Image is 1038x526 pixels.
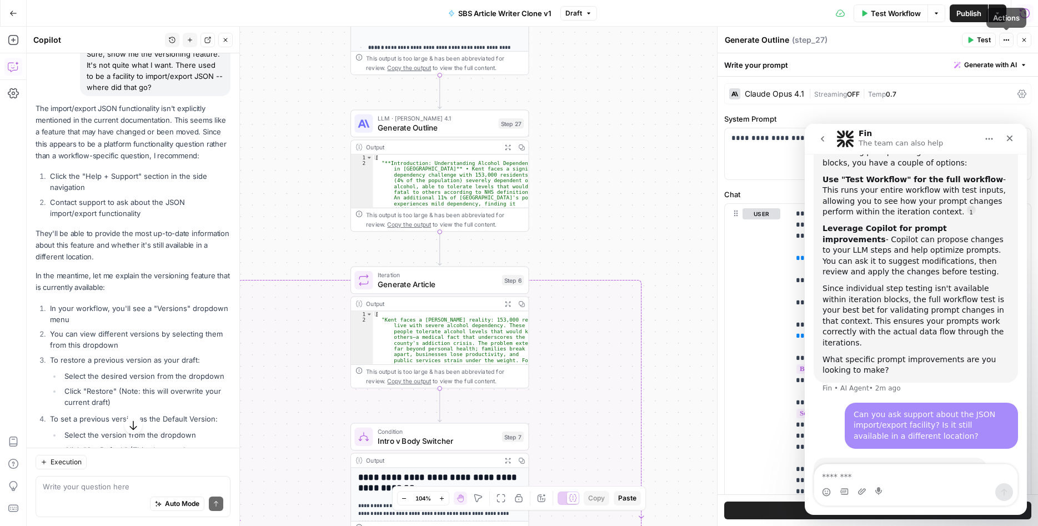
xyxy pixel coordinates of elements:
div: Copilot [33,34,162,46]
div: Sure, show me the versioning feature. It's not quite what I want. There used to be a facility to ... [80,45,230,96]
button: SBS Article Writer Clone v1 [442,4,558,22]
span: Publish [956,8,981,19]
button: Auto Mode [150,497,204,511]
span: Generate with AI [964,60,1017,70]
textarea: Generate Outline [725,34,789,46]
span: Copy the output [387,378,431,384]
div: This output is too large & has been abbreviated for review. to view the full content. [366,54,524,72]
div: Step 27 [499,118,524,129]
li: To set a previous version as the Default Version: [47,413,230,478]
li: You can view different versions by selecting them from this dropdown [47,328,230,350]
span: LLM · [PERSON_NAME] 4.1 [378,114,494,123]
span: | [809,88,814,99]
button: user [743,208,780,219]
div: Write your prompt [718,53,1038,76]
span: Iteration [378,270,498,280]
div: LLM · [PERSON_NAME] 4.1Generate OutlineStep 27Output[ "**Introduction: Understanding Alcohol Depe... [350,110,529,232]
iframe: Intercom live chat [805,124,1027,515]
span: Intro v Body Switcher [378,435,498,447]
div: 2 [351,161,373,333]
div: This output is too large & has been abbreviated for review. to view the full content. [366,367,524,385]
span: Copy [588,493,605,503]
button: Draft [560,6,597,21]
button: Start recording [71,363,79,372]
button: Generate with AI [950,58,1031,72]
span: Test [977,35,991,45]
div: This output is too large & has been abbreviated for review. to view the full content. [366,211,524,229]
span: OFF [847,90,860,98]
li: Contact support to ask about the JSON import/export functionality [47,197,230,219]
button: Publish [950,4,988,22]
span: Paste [618,493,636,503]
li: Click "Set Default" (This changes the production version but doesn't affect your draft) [62,444,230,478]
span: Execution [51,457,82,467]
div: Output [366,299,497,309]
span: Toggle code folding, rows 1 through 3 [366,311,372,317]
button: Upload attachment [53,363,62,372]
button: Copy [584,491,609,505]
li: Select the version from the dropdown [62,429,230,440]
g: Edge from step_6 to step_7 [438,388,442,422]
button: Execution [36,455,87,469]
span: Copy the output [387,64,431,71]
div: Step 7 [502,432,524,442]
div: Step 6 [502,275,524,285]
li: To restore a previous version as your draft: [47,354,230,408]
g: Edge from step_34 to step_27 [438,75,442,108]
button: Emoji picker [17,364,26,373]
div: Fin says… [9,334,213,426]
button: Test [724,502,1031,519]
span: Streaming [814,90,847,98]
span: 104% [415,494,431,503]
li: Select the desired version from the dropdown [62,370,230,382]
button: Gif picker [35,363,44,372]
p: In the meantime, let me explain the versioning feature that is currently available: [36,270,230,293]
span: Toggle code folding, rows 1 through 3 [366,154,372,160]
label: Chat [724,189,1031,200]
li: Click "Restore" (Note: this will overwrite your current draft) [62,385,230,408]
button: Paste [614,491,641,505]
span: | [860,88,868,99]
div: 1 [351,154,373,160]
li: In your workflow, you'll see a "Versions" dropdown menu [47,303,230,325]
button: Test [962,33,996,47]
div: Claude Opus 4.1 [745,90,804,98]
span: 0.7 [886,90,896,98]
span: Auto Mode [165,499,199,509]
div: 1 [351,311,373,317]
label: System Prompt [724,113,1031,124]
span: Generate Outline [378,122,494,133]
span: Temp [868,90,886,98]
div: IterationGenerate ArticleStep 6Output[ "Kent faces a [PERSON_NAME] reality: 153,000 residents liv... [350,267,529,389]
span: Copy the output [387,221,431,228]
li: Click the "Help + Support" section in the side navigation [47,171,230,193]
p: They'll be able to provide the most up-to-date information about this feature and whether it's st... [36,228,230,263]
span: ( step_27 ) [792,34,828,46]
span: Test Workflow [871,8,921,19]
div: I'll connect you with someone who can assist further—while you wait, feel free to share any addit... [9,334,182,402]
div: Output [366,143,497,152]
button: Send a message… [190,359,208,377]
p: The import/export JSON functionality isn't explicitly mentioned in the current documentation. Thi... [36,103,230,162]
textarea: Message… [9,340,213,359]
button: Test Workflow [854,4,927,22]
span: Draft [565,8,582,18]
